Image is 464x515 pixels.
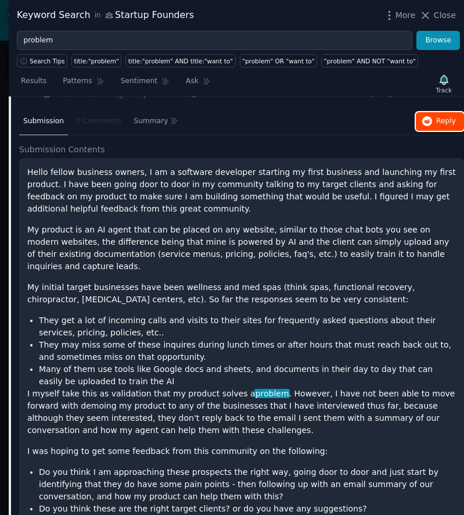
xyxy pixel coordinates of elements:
[27,166,456,215] p: Hello fellow business owners, I am a software developer starting my first business and launching ...
[117,72,174,96] a: Sentiment
[17,31,412,51] input: Try a keyword related to your business
[113,90,178,98] span: r/growmybusiness
[128,57,233,65] div: title:"problem" AND title:"want to"
[434,9,456,22] span: Close
[125,54,235,67] a: title:"problem" AND title:"want to"
[59,72,108,96] a: Patterns
[240,54,318,67] a: "problem" OR "want to"
[27,445,456,457] p: I was hoping to get some feedback from this community on the following:
[324,57,416,65] div: "problem" AND NOT "want to"
[39,339,456,363] li: They may miss some of these inquires during lunch times or after hours that must reach back out t...
[416,112,464,131] button: Reply
[21,76,46,87] span: Results
[30,57,65,65] span: Search Tips
[419,9,456,22] button: Close
[17,8,194,23] div: Keyword Search Startup Founders
[121,76,157,87] span: Sentiment
[94,10,100,21] span: in
[17,54,67,67] button: Search Tips
[71,54,121,67] a: title:"problem"
[321,54,418,67] a: "problem" AND NOT "want to"
[63,76,92,87] span: Patterns
[254,389,290,398] span: problem
[39,314,456,339] li: They get a lot of incoming calls and visits to their sites for frequently asked questions about t...
[186,76,199,87] span: Ask
[134,116,168,127] span: Summary
[242,57,315,65] div: "problem" OR "want to"
[436,86,452,94] div: Track
[27,281,456,306] p: My initial target businesses have been wellness and med spas (think spas, functional recovery, ch...
[27,224,456,273] p: My product is an AI agent that can be placed on any website, similar to those chat bots you see o...
[17,72,51,96] a: Results
[27,388,456,437] p: I myself take this as validation that my product solves a . However, I have not been able to move...
[19,144,105,156] span: Submission Contents
[383,9,416,22] button: More
[436,116,456,127] span: Reply
[416,31,460,51] button: Browse
[39,466,456,503] li: Do you think I am approaching these prospects the right way, going door to door and just start by...
[23,116,64,127] span: Submission
[74,57,119,65] div: title:"problem"
[39,503,456,515] li: Do you think these are the right target clients? or do you have any suggestions?
[432,71,456,96] button: Track
[39,363,456,388] li: Many of them use tools like Google docs and sheets, and documents in their day to day that can ea...
[182,72,215,96] a: Ask
[395,9,416,22] span: More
